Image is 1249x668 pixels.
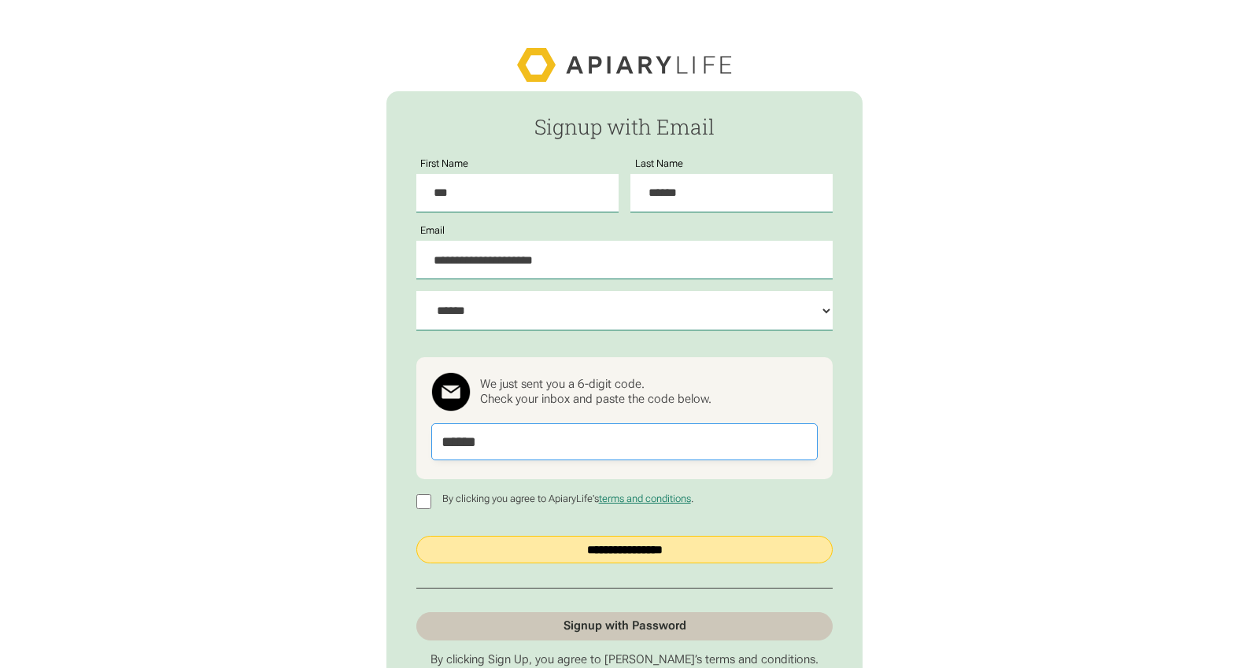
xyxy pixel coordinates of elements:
a: Signup with Password [416,612,833,640]
p: By clicking Sign Up, you agree to [PERSON_NAME]’s terms and conditions. [416,652,833,667]
label: Last Name [630,158,688,169]
p: By clicking you agree to ApiaryLife's . [438,493,698,504]
label: Email [416,225,450,236]
a: terms and conditions [599,493,691,504]
label: First Name [416,158,474,169]
div: We just sent you a 6-digit code. Check your inbox and paste the code below. [480,377,711,407]
h2: Signup with Email [416,115,833,138]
